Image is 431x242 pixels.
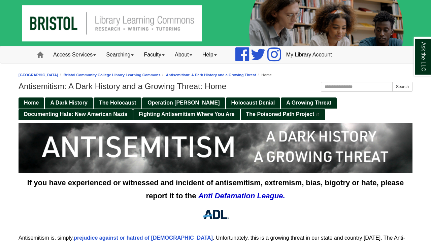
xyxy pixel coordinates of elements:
[19,82,412,91] h1: Antisemitism: A Dark History and a Growing Threat: Home
[198,192,255,200] i: Anti Defamation
[392,82,412,92] button: Search
[246,111,314,117] span: The Poisoned Path Project
[19,109,133,120] a: Documenting Hate: New American Nazis
[24,111,127,117] span: Documenting Hate: New American Nazis
[94,97,141,109] a: The Holocaust
[286,100,331,106] span: A Growing Threat
[19,97,44,109] a: Home
[226,97,280,109] a: Holocaust Denial
[166,73,256,77] a: Antisemitism: A Dark History and a Growing Threat
[27,178,404,200] span: If you have experienced or witnessed and incident of antisemitism, extremism, bias, bigotry or ha...
[257,192,285,200] strong: League.
[170,46,197,63] a: About
[241,109,325,120] a: The Poisoned Path Project
[19,73,58,77] a: [GEOGRAPHIC_DATA]
[101,46,139,63] a: Searching
[316,113,320,116] i: This link opens in a new window
[281,97,337,109] a: A Growing Threat
[142,97,225,109] a: Operation [PERSON_NAME]
[200,206,232,223] img: ADL
[133,109,240,120] a: Fighting Antisemitism Where You Are
[231,100,275,106] span: Holocaust Denial
[147,100,220,106] span: Operation [PERSON_NAME]
[139,46,170,63] a: Faculty
[50,100,88,106] span: A Dark History
[19,72,412,78] nav: breadcrumb
[19,97,412,120] div: Guide Pages
[139,111,234,117] span: Fighting Antisemitism Where You Are
[45,97,93,109] a: A Dark History
[64,73,161,77] a: Bristol Community College Library Learning Commons
[281,46,337,63] a: My Library Account
[19,123,412,173] img: Antisemitism, a dark history, a growing threat
[256,72,272,78] li: Home
[198,192,285,200] a: Anti Defamation League.
[197,46,222,63] a: Help
[48,46,101,63] a: Access Services
[74,235,213,241] a: prejudice against or hatred of [DEMOGRAPHIC_DATA]
[24,100,39,106] span: Home
[99,100,136,106] span: The Holocaust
